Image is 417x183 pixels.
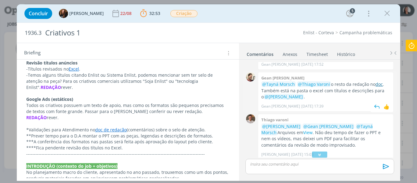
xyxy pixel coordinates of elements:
b: Thiago varoni [261,117,288,123]
img: answer.svg [372,102,382,111]
p: -Títulos revisados no . [26,66,230,72]
p: Gean [PERSON_NAME] [261,62,300,67]
a: Timesheet [306,49,328,57]
p: ***A conferência dos formatos nas pastas será feita após aprovação do layout pelo cliente. [26,139,230,145]
strong: REDAÇÃO [26,115,47,120]
p: Todos os criativos possuem um texto de apoio, mas como os formatos são pequenos precisamos de tex... [26,102,230,121]
span: @Gean [PERSON_NAME] [303,123,354,129]
span: [DATE] 15:03 [291,152,314,157]
button: 32:53 [139,9,162,18]
img: T [59,9,68,18]
span: 1936.3 [25,30,42,36]
p: ****Fica pendente revisão dos títulos no Excel. [26,145,230,151]
p: -Temos alguns títulos citando Enlist ou Sistema Enlist, podemos mencionar sem ter selo de atenção... [26,72,230,90]
a: doc [375,81,383,87]
a: Enlist - Corteva [303,30,334,35]
strong: REDAÇÃO [41,84,61,90]
strong: Google Ads (estáticos) [26,96,73,102]
p: o resto da redação no . Também está na pasta o excel com títulos e descrições para o . [261,81,390,100]
button: 5 [345,9,355,18]
span: rever. [47,115,59,120]
span: @[PERSON_NAME] [262,123,300,129]
span: Concluir [29,11,48,16]
button: T[PERSON_NAME] [59,9,104,18]
div: 👍 [383,103,390,110]
span: @Tayná Morsch [261,123,373,135]
span: Briefing [24,49,41,57]
p: -------------------------------------------------------------------------------------------------... [26,151,230,157]
span: [PERSON_NAME] [69,11,104,16]
a: Histórico [337,49,355,57]
p: Gean [PERSON_NAME] [261,104,300,109]
div: dialog [17,4,401,181]
p: **Prever tempo para o D.A montar o PPT com as peças, legendas e descrições de formatos. [26,133,230,139]
a: Excel [69,66,79,72]
span: rever. [61,84,73,90]
img: T [246,114,255,123]
a: Comentários [246,49,274,57]
a: View [303,130,313,135]
span: @[PERSON_NAME] [265,94,303,100]
span: [DATE] 17:39 [301,104,324,109]
span: @Tayná Morsch [262,81,295,87]
b: Gean [PERSON_NAME] [261,75,304,81]
span: [DATE] 17:52 [301,62,324,67]
div: Criativos 1 [43,25,237,40]
div: 5 [350,8,355,13]
button: Concluir [24,8,52,19]
div: 22/08 [120,11,133,16]
p: No planejamento macro do cliente, apresentado no ano passado, trouxemos como um dos pontos, produ... [26,169,230,181]
a: doc de redação [95,127,127,133]
img: G [246,72,255,82]
p: Arquivos em . Não deu tempo de fazer o PPT e nem os vídeos, mas deixei um PDF para facilitar os c... [261,123,390,148]
button: Criação [170,10,198,17]
a: Campanha problemáticas [339,30,392,35]
p: *Validações para Atendimento no (comentários) sobre o selo de atenção. [26,127,230,133]
strong: INTRODUÇÃO (contexto do job + objetivos) [26,163,118,169]
span: @Thiago Varoni [298,81,330,87]
strong: Revisão títulos anúncios [26,60,78,66]
div: Anexos [283,51,297,57]
span: 32:53 [149,10,160,16]
p: [PERSON_NAME] [261,152,290,157]
span: com problemáticas geolocalizadas. [109,175,180,181]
